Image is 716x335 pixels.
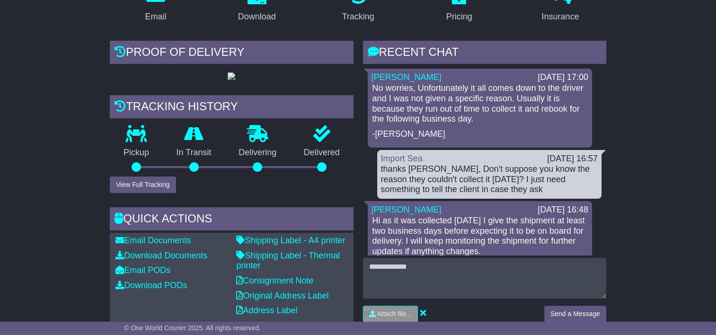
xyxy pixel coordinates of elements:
[547,154,598,164] div: [DATE] 16:57
[115,236,191,245] a: Email Documents
[363,41,606,66] div: RECENT CHAT
[110,95,353,121] div: Tracking history
[163,148,225,158] p: In Transit
[236,291,328,300] a: Original Address Label
[225,148,290,158] p: Delivering
[115,251,207,260] a: Download Documents
[538,72,588,83] div: [DATE] 17:00
[446,10,472,23] div: Pricing
[381,164,598,195] div: thanks [PERSON_NAME], Don't suppose you know the reason they couldn't collect it [DATE]? I just n...
[372,216,587,256] p: Hi as it was collected [DATE] I give the shipment at least two business days before expecting it ...
[538,205,588,215] div: [DATE] 16:48
[236,236,345,245] a: Shipping Label - A4 printer
[236,276,313,285] a: Consignment Note
[381,154,423,163] a: Import Sea
[110,148,163,158] p: Pickup
[372,83,587,124] p: No worries, Unfortunately it all comes down to the driver and I was not given a specific reason. ...
[115,265,170,275] a: Email PODs
[110,41,353,66] div: Proof of Delivery
[110,176,176,193] button: View Full Tracking
[544,306,606,322] button: Send a Message
[110,207,353,233] div: Quick Actions
[372,129,587,140] p: -[PERSON_NAME]
[290,148,354,158] p: Delivered
[236,306,297,315] a: Address Label
[124,324,261,332] span: © One World Courier 2025. All rights reserved.
[115,281,187,290] a: Download PODs
[342,10,374,23] div: Tracking
[371,72,442,82] a: [PERSON_NAME]
[145,10,167,23] div: Email
[371,205,442,214] a: [PERSON_NAME]
[228,72,235,80] img: GetPodImage
[236,251,340,271] a: Shipping Label - Thermal printer
[238,10,276,23] div: Download
[541,10,579,23] div: Insurance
